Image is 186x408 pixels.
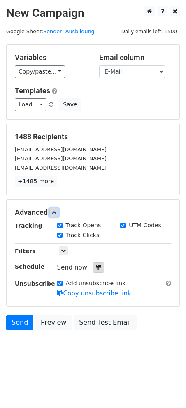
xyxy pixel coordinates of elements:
small: [EMAIL_ADDRESS][DOMAIN_NAME] [15,146,107,152]
a: Templates [15,86,50,95]
h5: Variables [15,53,87,62]
a: Copy/paste... [15,65,65,78]
h5: 1488 Recipients [15,132,171,141]
a: Copy unsubscribe link [57,290,131,297]
span: Send now [57,264,88,271]
label: Add unsubscribe link [66,279,126,288]
small: [EMAIL_ADDRESS][DOMAIN_NAME] [15,165,107,171]
label: Track Opens [66,221,101,230]
a: Daily emails left: 1500 [119,28,180,35]
a: +1485 more [15,176,57,187]
a: Sender -Ausbildung [43,28,95,35]
h2: New Campaign [6,6,180,20]
strong: Unsubscribe [15,280,55,287]
a: Preview [35,315,72,330]
h5: Email column [99,53,171,62]
strong: Schedule [15,263,44,270]
div: Chat-Widget [145,369,186,408]
button: Save [59,98,81,111]
label: UTM Codes [129,221,161,230]
a: Send Test Email [74,315,136,330]
label: Track Clicks [66,231,100,240]
iframe: Chat Widget [145,369,186,408]
a: Load... [15,98,46,111]
strong: Filters [15,248,36,254]
h5: Advanced [15,208,171,217]
a: Send [6,315,33,330]
strong: Tracking [15,222,42,229]
span: Daily emails left: 1500 [119,27,180,36]
small: Google Sheet: [6,28,95,35]
small: [EMAIL_ADDRESS][DOMAIN_NAME] [15,155,107,161]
